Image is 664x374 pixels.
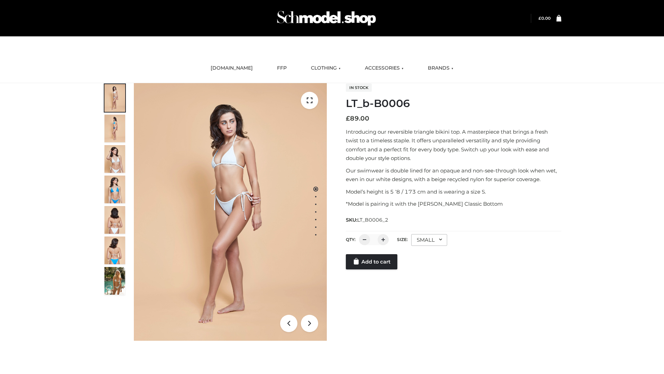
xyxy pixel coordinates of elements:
[346,127,561,163] p: Introducing our reversible triangle bikini top. A masterpiece that brings a fresh twist to a time...
[538,16,541,21] span: £
[346,187,561,196] p: Model’s height is 5 ‘8 / 173 cm and is wearing a size S.
[357,217,388,223] span: LT_B0006_2
[104,237,125,264] img: ArielClassicBikiniTop_CloudNine_AzureSky_OW114ECO_8-scaled.jpg
[104,145,125,173] img: ArielClassicBikiniTop_CloudNine_AzureSky_OW114ECO_3-scaled.jpg
[134,83,327,341] img: LT_b-B0006
[104,115,125,142] img: ArielClassicBikiniTop_CloudNine_AzureSky_OW114ECO_2-scaled.jpg
[411,234,447,246] div: SMALL
[346,83,372,92] span: In stock
[538,16,551,21] a: £0.00
[104,206,125,234] img: ArielClassicBikiniTop_CloudNine_AzureSky_OW114ECO_7-scaled.jpg
[104,84,125,112] img: ArielClassicBikiniTop_CloudNine_AzureSky_OW114ECO_1-scaled.jpg
[346,115,369,122] bdi: 89.00
[104,267,125,295] img: Arieltop_CloudNine_AzureSky2.jpg
[205,61,258,76] a: [DOMAIN_NAME]
[346,115,350,122] span: £
[272,61,292,76] a: FFP
[346,254,397,269] a: Add to cart
[275,5,378,32] img: Schmodel Admin 964
[104,176,125,203] img: ArielClassicBikiniTop_CloudNine_AzureSky_OW114ECO_4-scaled.jpg
[346,237,356,242] label: QTY:
[397,237,408,242] label: Size:
[306,61,346,76] a: CLOTHING
[346,97,561,110] h1: LT_b-B0006
[346,216,389,224] span: SKU:
[346,199,561,208] p: *Model is pairing it with the [PERSON_NAME] Classic Bottom
[423,61,459,76] a: BRANDS
[360,61,409,76] a: ACCESSORIES
[538,16,551,21] bdi: 0.00
[346,166,561,184] p: Our swimwear is double lined for an opaque and non-see-through look when wet, even in our white d...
